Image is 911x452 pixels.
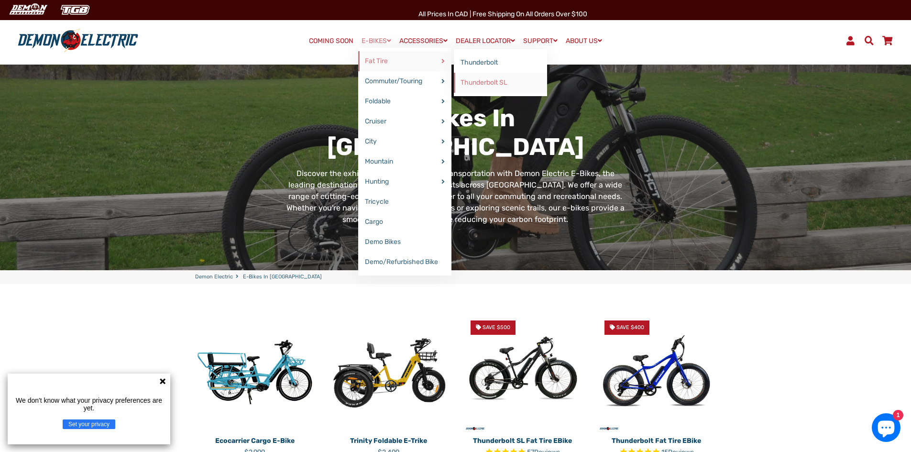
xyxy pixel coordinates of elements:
[869,413,903,444] inbox-online-store-chat: Shopify online store chat
[597,313,716,432] a: Thunderbolt Fat Tire eBike - Demon Electric Save $400
[358,232,451,252] a: Demo Bikes
[195,273,233,281] a: Demon Electric
[195,436,315,446] p: Ecocarrier Cargo E-Bike
[55,2,95,18] img: TGB Canada
[452,34,518,48] a: DEALER LOCATOR
[358,34,395,48] a: E-BIKES
[243,273,322,281] span: E-Bikes in [GEOGRAPHIC_DATA]
[358,51,451,71] a: Fat Tire
[358,91,451,111] a: Foldable
[562,34,605,48] a: ABOUT US
[329,313,449,432] img: Trinity Foldable E-Trike
[14,28,142,53] img: Demon Electric logo
[63,419,115,429] button: Set your privacy
[463,313,582,432] img: Thunderbolt SL Fat Tire eBike - Demon Electric
[358,212,451,232] a: Cargo
[454,73,547,93] a: Thunderbolt SL
[418,10,587,18] span: All Prices in CAD | Free shipping on all orders over $100
[286,169,625,224] span: Discover the exhilaration of eco-friendly transportation with Demon Electric E-Bikes, the leading...
[520,34,561,48] a: SUPPORT
[306,34,357,48] a: COMING SOON
[5,2,51,18] img: Demon Electric
[358,152,451,172] a: Mountain
[358,71,451,91] a: Commuter/Touring
[358,172,451,192] a: Hunting
[483,324,510,331] span: Save $500
[616,324,644,331] span: Save $400
[358,111,451,132] a: Cruiser
[329,436,449,446] p: Trinity Foldable E-Trike
[358,132,451,152] a: City
[358,192,451,212] a: Tricycle
[454,53,547,73] a: Thunderbolt
[358,252,451,272] a: Demo/Refurbished Bike
[284,104,627,161] h1: E-Bikes in [GEOGRAPHIC_DATA]
[597,436,716,446] p: Thunderbolt Fat Tire eBike
[463,313,582,432] a: Thunderbolt SL Fat Tire eBike - Demon Electric Save $500
[195,313,315,432] img: Ecocarrier Cargo E-Bike
[396,34,451,48] a: ACCESSORIES
[11,397,166,412] p: We don't know what your privacy preferences are yet.
[463,436,582,446] p: Thunderbolt SL Fat Tire eBike
[597,313,716,432] img: Thunderbolt Fat Tire eBike - Demon Electric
